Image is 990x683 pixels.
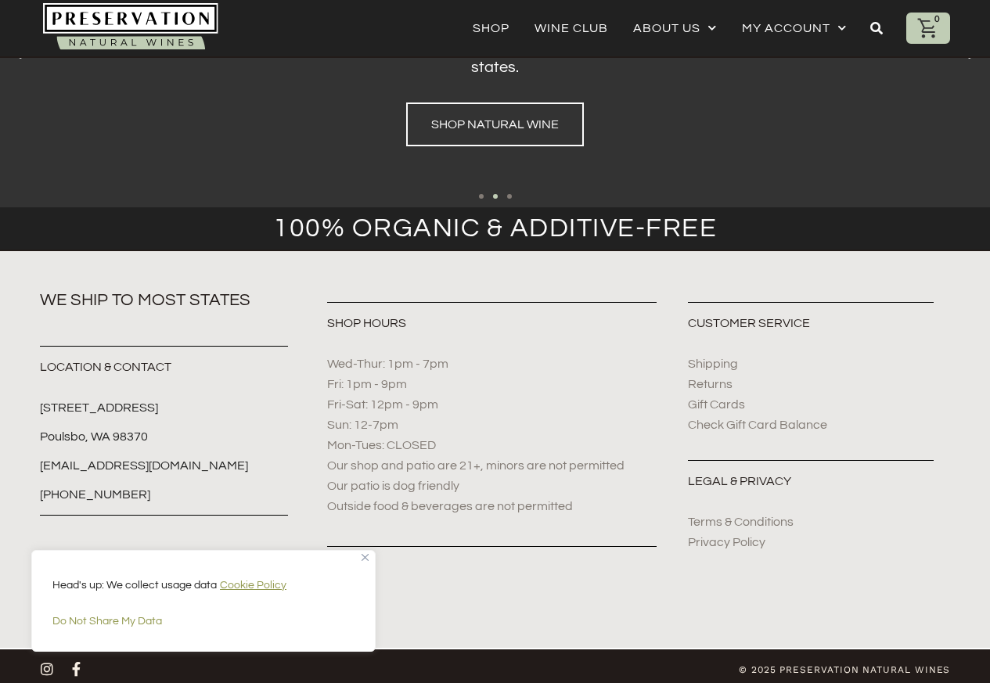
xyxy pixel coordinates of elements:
span: [EMAIL_ADDRESS][DOMAIN_NAME] [40,457,248,474]
span: Mon-Tues: CLOSED [327,437,436,454]
h2: 100% Organic & Additive-free [8,215,982,242]
a: Shop [473,17,509,39]
span: Poulsbo, WA 98370 [40,428,148,445]
span: Check Gift Card Balance [688,416,827,433]
div: Shop Natural Wine [406,102,584,146]
h6: Location & Contact [40,358,288,376]
span: Outside food & beverages are not permitted [327,498,573,515]
span: Gift Cards [688,396,745,413]
span: [STREET_ADDRESS] [40,399,158,416]
a: Customer Service [688,317,810,329]
img: Close [362,554,369,561]
a: Shipping [688,355,934,372]
h6: Shop hours [327,315,656,332]
a: Cookie Policy [219,579,287,591]
a: Legal & Privacy [688,475,791,487]
span: Returns [688,376,733,393]
a: My account [742,17,847,39]
a: Terms & Conditions [688,513,934,530]
a: About Us [633,17,717,39]
div: 0 [930,13,944,27]
button: Do Not Share My Data [52,607,355,635]
span: Our shop and patio are 21+, minors are not permitted [327,457,625,474]
a: Privacy Policy [688,534,934,551]
p: Head's up: We collect usage data [52,576,355,595]
nav: Menu [473,17,847,39]
img: Natural-organic-biodynamic-wine [43,3,219,53]
span: Wed-Thur: 1pm - 7pm [327,355,448,372]
span: © 2025 Preservation Natural Wines [739,664,950,675]
span: Shipping [688,355,738,372]
span: Our patio is dog friendly [327,477,459,494]
span: Fri-Sat: 12pm - 9pm [327,396,438,413]
span: Go to slide 2 [493,194,498,199]
a: Gift Cards [688,396,934,413]
span: Privacy Policy [688,534,765,551]
span: Go to slide 3 [507,194,512,199]
a: Check Gift Card Balance [688,416,934,433]
a: Returns [688,376,934,393]
a: Wine Club [535,17,608,39]
span: Fri: 1pm - 9pm [327,376,407,393]
h6: We ship to most states [40,290,288,311]
span: [PHONE_NUMBER] [40,486,150,503]
span: Terms & Conditions [688,513,794,530]
span: Go to slide 1 [479,194,484,199]
span: Sun: 12-7pm [327,416,398,433]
